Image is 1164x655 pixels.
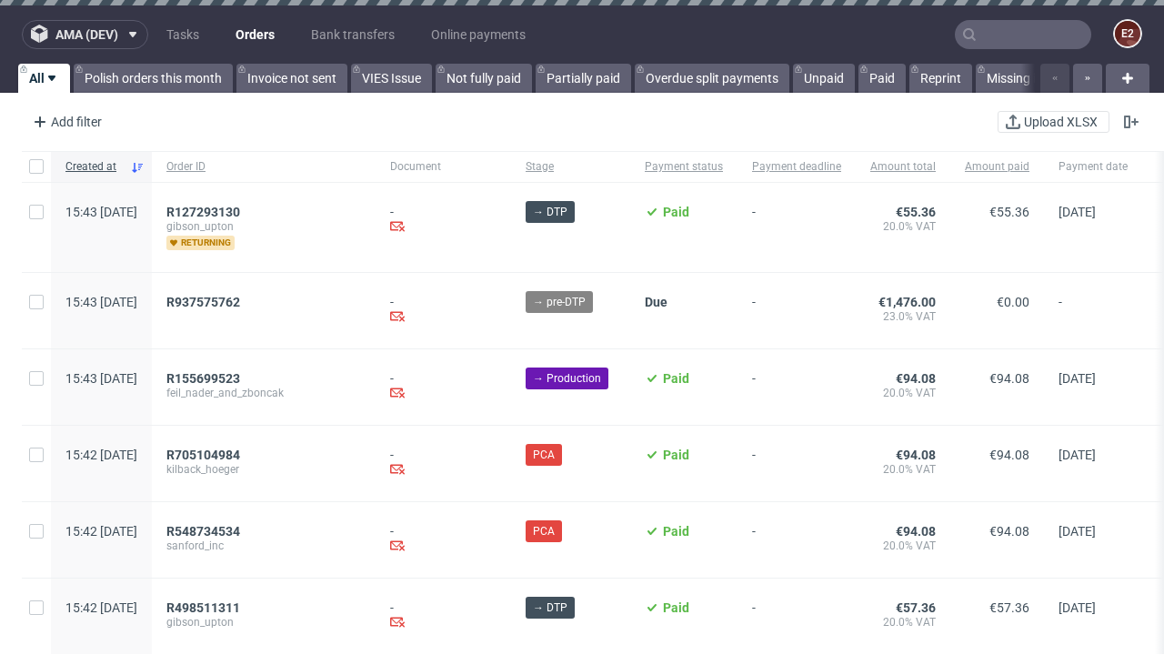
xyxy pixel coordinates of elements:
span: 20.0% VAT [870,539,936,553]
span: PCA [533,447,555,463]
a: R155699523 [166,371,244,386]
span: gibson_upton [166,219,361,234]
span: 15:43 [DATE] [65,371,137,386]
span: Created at [65,159,123,175]
span: 15:42 [DATE] [65,448,137,462]
span: €57.36 [896,600,936,615]
span: 15:43 [DATE] [65,205,137,219]
span: → Production [533,370,601,387]
a: All [18,64,70,93]
span: [DATE] [1059,600,1096,615]
span: 23.0% VAT [870,309,936,324]
span: Document [390,159,497,175]
span: [DATE] [1059,205,1096,219]
a: Not fully paid [436,64,532,93]
span: €0.00 [997,295,1029,309]
span: €94.08 [989,524,1029,539]
span: R705104984 [166,448,240,462]
span: €94.08 [989,371,1029,386]
a: R937575762 [166,295,244,309]
span: Due [645,295,667,309]
button: Upload XLSX [998,111,1109,133]
a: R498511311 [166,600,244,615]
div: - [390,371,497,403]
span: Upload XLSX [1020,116,1101,128]
a: R548734534 [166,524,244,539]
a: Online payments [420,20,537,49]
span: €94.08 [989,448,1029,462]
span: Paid [663,205,689,219]
span: ama (dev) [55,28,118,41]
a: Polish orders this month [74,64,233,93]
span: R937575762 [166,295,240,309]
span: 20.0% VAT [870,219,936,234]
span: Payment status [645,159,723,175]
div: Add filter [25,107,105,136]
span: Payment deadline [752,159,841,175]
span: - [752,205,841,250]
a: VIES Issue [351,64,432,93]
span: - [752,295,841,327]
button: ama (dev) [22,20,148,49]
a: R705104984 [166,448,244,462]
span: R127293130 [166,205,240,219]
span: sanford_inc [166,539,361,553]
span: feil_nader_and_zboncak [166,386,361,400]
div: - [390,600,497,632]
span: PCA [533,523,555,539]
span: Amount total [870,159,936,175]
span: - [752,371,841,403]
a: Invoice not sent [236,64,347,93]
div: - [390,205,497,237]
span: - [752,448,841,479]
span: Stage [526,159,616,175]
span: Paid [663,600,689,615]
span: 15:43 [DATE] [65,295,137,309]
span: €55.36 [896,205,936,219]
span: kilback_hoeger [166,462,361,477]
a: R127293130 [166,205,244,219]
span: 20.0% VAT [870,615,936,630]
span: [DATE] [1059,371,1096,386]
span: returning [166,236,235,250]
span: - [752,524,841,556]
span: [DATE] [1059,448,1096,462]
span: → DTP [533,600,567,616]
span: Paid [663,371,689,386]
span: R498511311 [166,600,240,615]
span: 15:42 [DATE] [65,524,137,539]
div: - [390,524,497,556]
span: €94.08 [896,524,936,539]
span: 20.0% VAT [870,462,936,477]
span: Order ID [166,159,361,175]
figcaption: e2 [1115,21,1140,46]
div: - [390,295,497,327]
span: R155699523 [166,371,240,386]
span: €1,476.00 [878,295,936,309]
span: [DATE] [1059,524,1096,539]
span: - [1059,295,1128,327]
span: Payment date [1059,159,1128,175]
span: 20.0% VAT [870,386,936,400]
span: €57.36 [989,600,1029,615]
span: Paid [663,524,689,539]
span: → DTP [533,204,567,220]
span: 15:42 [DATE] [65,600,137,615]
span: R548734534 [166,524,240,539]
a: Bank transfers [300,20,406,49]
a: Partially paid [536,64,631,93]
a: Paid [858,64,906,93]
div: - [390,448,497,479]
a: Reprint [909,64,972,93]
a: Overdue split payments [635,64,789,93]
span: €55.36 [989,205,1029,219]
span: Amount paid [965,159,1029,175]
span: Paid [663,448,689,462]
span: €94.08 [896,371,936,386]
a: Missing invoice [976,64,1083,93]
a: Orders [225,20,286,49]
span: €94.08 [896,448,936,462]
span: gibson_upton [166,615,361,630]
span: - [752,600,841,632]
span: → pre-DTP [533,294,586,310]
